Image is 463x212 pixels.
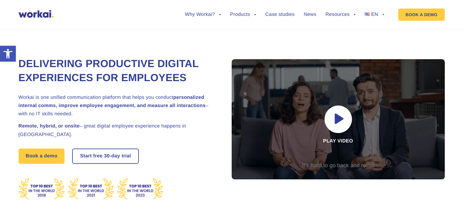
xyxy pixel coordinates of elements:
[19,124,80,129] strong: Remote, hybrid, or onsite
[304,12,316,17] a: News
[3,160,167,209] iframe: Popup CTA
[19,149,65,164] a: Book a demo
[73,149,138,163] a: Start free30-daytrial
[19,93,216,118] h2: Workai is one unified communication platform that helps you conduct – with no IT skills needed.
[185,12,221,17] a: Why Workai?
[371,12,378,17] span: EN
[230,12,256,17] a: Products
[19,122,216,138] h2: – great digital employee experience happens in [GEOGRAPHIC_DATA].
[232,59,445,179] div: Play video
[104,154,120,159] i: 30-day
[325,12,356,17] a: Resources
[265,12,294,17] a: Case studies
[19,57,216,85] h1: Delivering Productive Digital Experiences for Employees
[398,9,444,21] a: BOOK A DEMO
